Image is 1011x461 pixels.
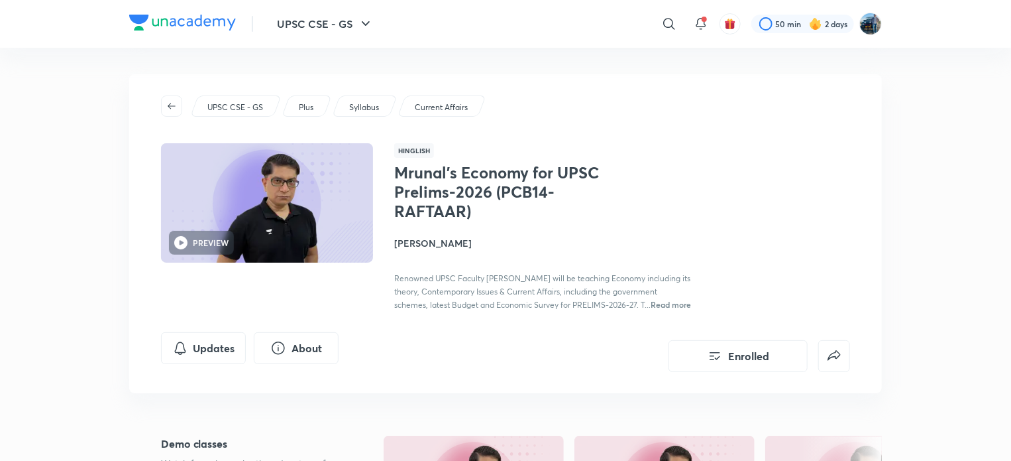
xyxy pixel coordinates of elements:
span: Hinglish [394,143,434,158]
h5: Demo classes [161,436,341,452]
a: UPSC CSE - GS [205,101,266,113]
h6: PREVIEW [193,237,229,249]
button: false [818,340,850,372]
a: Current Affairs [413,101,470,113]
p: Current Affairs [415,101,468,113]
span: Renowned UPSC Faculty [PERSON_NAME] will be teaching Economy including its theory, Contemporary I... [394,273,690,310]
p: Plus [299,101,313,113]
p: UPSC CSE - GS [207,101,263,113]
button: About [254,332,339,364]
h1: Mrunal’s Economy for UPSC Prelims-2026 (PCB14-RAFTAAR) [394,163,611,220]
span: Read more [651,299,691,310]
button: Updates [161,332,246,364]
a: Plus [297,101,316,113]
h4: [PERSON_NAME] [394,236,691,250]
a: Company Logo [129,15,236,34]
p: Syllabus [349,101,379,113]
img: I A S babu [859,13,882,35]
img: Thumbnail [159,142,375,264]
button: avatar [719,13,741,34]
a: Syllabus [347,101,382,113]
button: UPSC CSE - GS [269,11,382,37]
img: avatar [724,18,736,30]
button: Enrolled [668,340,808,372]
img: Company Logo [129,15,236,31]
img: streak [809,17,822,31]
